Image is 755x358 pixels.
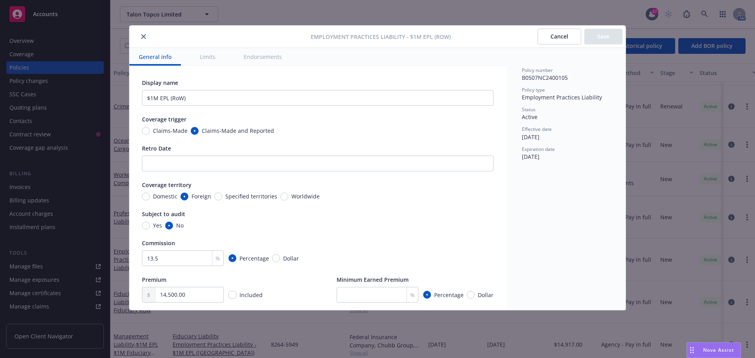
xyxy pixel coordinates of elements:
span: Subject to audit [142,210,185,218]
span: Display name [142,79,178,86]
span: Claims-Made [153,127,188,135]
input: Claims-Made [142,127,150,135]
button: Endorsements [234,48,291,66]
span: Retro Date [142,145,171,152]
span: Dollar [283,254,299,263]
input: Specified territories [214,193,222,200]
span: Claims-Made and Reported [202,127,274,135]
span: Employment Practices Liability - $1M EPL (RoW) [311,33,451,41]
input: Domestic [142,193,150,200]
input: Dollar [467,291,475,299]
span: Commission [142,239,175,247]
span: Employment Practices Liability [522,94,602,101]
input: Yes [142,222,150,229]
span: Included [239,291,263,299]
span: Policy number [522,67,553,73]
input: Percentage [228,254,236,262]
span: Percentage [434,291,464,299]
span: Status [522,106,536,113]
span: Foreign [192,192,211,200]
span: Expiration date [522,146,555,152]
div: Drag to move [687,343,697,358]
button: close [139,32,148,41]
span: Policy type [522,86,545,93]
span: Specified territories [225,192,277,200]
span: [DATE] [522,133,540,141]
span: Effective date [522,126,552,132]
input: 0.00 [155,287,223,302]
button: Cancel [538,29,581,44]
span: % [215,254,220,263]
span: Active [522,113,538,121]
span: Domestic [153,192,177,200]
span: Yes [153,221,162,229]
span: Premium [142,276,166,283]
span: No [176,221,184,229]
input: Claims-Made and Reported [191,127,199,135]
span: [DATE] [522,153,540,160]
span: B0507NC2400105 [522,74,568,81]
button: Limits [190,48,225,66]
input: Worldwide [280,193,288,200]
span: Minimum Earned Premium [337,276,409,283]
input: No [165,222,173,229]
span: Dollar [478,291,494,299]
input: Dollar [272,254,280,262]
span: Coverage trigger [142,116,186,123]
input: Foreign [180,193,188,200]
span: Worldwide [291,192,320,200]
input: Percentage [423,291,431,299]
span: Coverage territory [142,181,192,189]
span: Nova Assist [703,347,734,353]
button: General info [129,48,181,66]
span: % [410,291,415,299]
span: Percentage [239,254,269,263]
button: Nova Assist [687,342,741,358]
